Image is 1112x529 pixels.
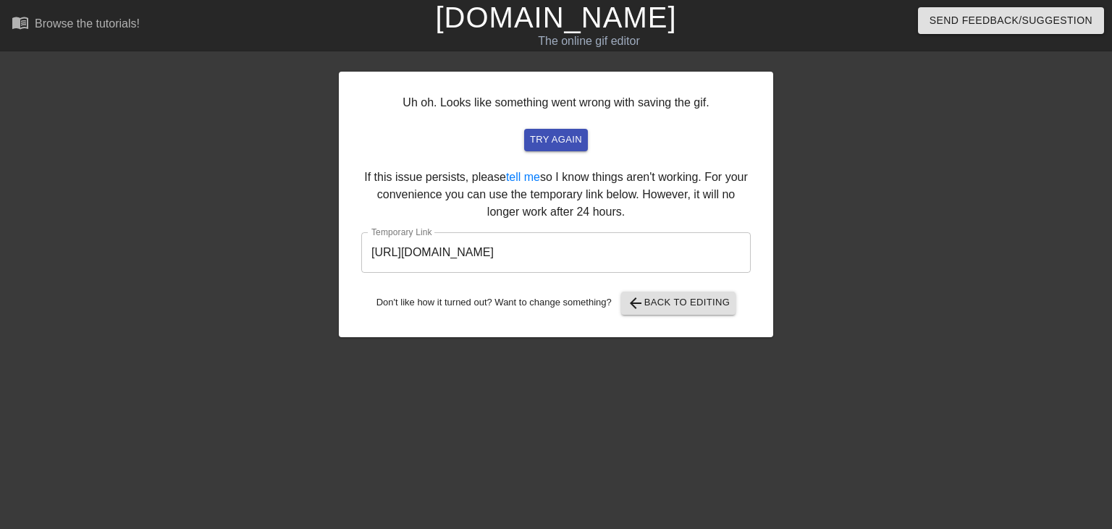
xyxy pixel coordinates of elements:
[930,12,1092,30] span: Send Feedback/Suggestion
[627,295,730,312] span: Back to Editing
[35,17,140,30] div: Browse the tutorials!
[627,295,644,312] span: arrow_back
[918,7,1104,34] button: Send Feedback/Suggestion
[339,72,773,337] div: Uh oh. Looks like something went wrong with saving the gif. If this issue persists, please so I k...
[361,232,751,273] input: bare
[530,132,582,148] span: try again
[12,14,140,36] a: Browse the tutorials!
[506,171,540,183] a: tell me
[435,1,676,33] a: [DOMAIN_NAME]
[621,292,736,315] button: Back to Editing
[378,33,800,50] div: The online gif editor
[12,14,29,31] span: menu_book
[361,292,751,315] div: Don't like how it turned out? Want to change something?
[524,129,588,151] button: try again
